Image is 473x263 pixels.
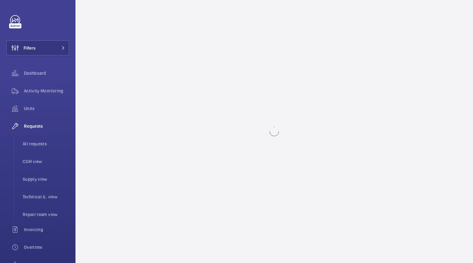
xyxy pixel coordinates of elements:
[23,158,69,165] span: CSM view
[23,176,69,182] span: Supply view
[24,123,69,129] span: Requests
[24,45,36,51] span: Filters
[23,141,69,147] span: All requests
[6,40,69,56] button: Filters
[24,244,69,250] span: Overtime
[23,211,69,218] span: Repair team view
[24,70,69,76] span: Dashboard
[24,226,69,233] span: Invoicing
[24,105,69,112] span: Units
[23,194,69,200] span: Technical S. view
[24,88,69,94] span: Activity Monitoring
